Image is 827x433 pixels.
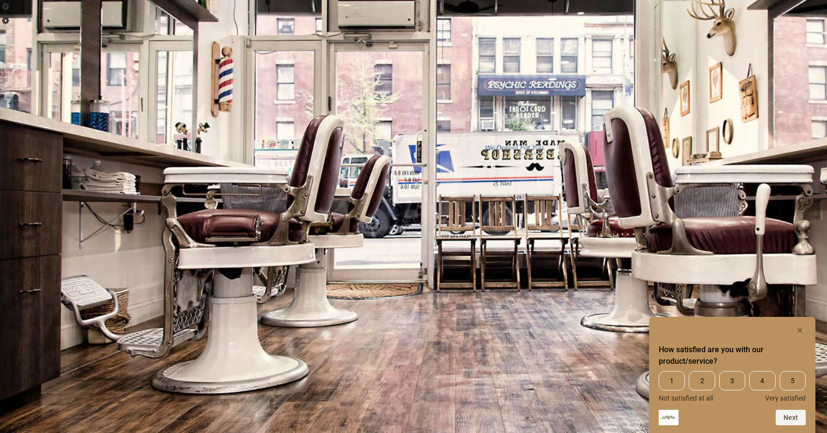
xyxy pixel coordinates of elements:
[659,371,806,402] div: How satisfied are you with our product/service? Select an option from 1 to 5, with 1 being Not sa...
[780,371,806,390] span: 5
[689,371,715,390] span: 2
[749,371,775,390] span: 4
[659,325,806,425] div: How satisfied are you with our product/service? Select an option from 1 to 5, with 1 being Not sa...
[776,410,806,425] button: Next question
[659,394,713,402] span: Not satisfied at all
[719,371,745,390] span: 3
[659,371,685,390] span: 1
[765,394,806,402] span: Very satisfied
[659,344,806,367] h2: How satisfied are you with our product/service? Select an option from 1 to 5, with 1 being Not sa...
[794,325,806,336] button: Hide survey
